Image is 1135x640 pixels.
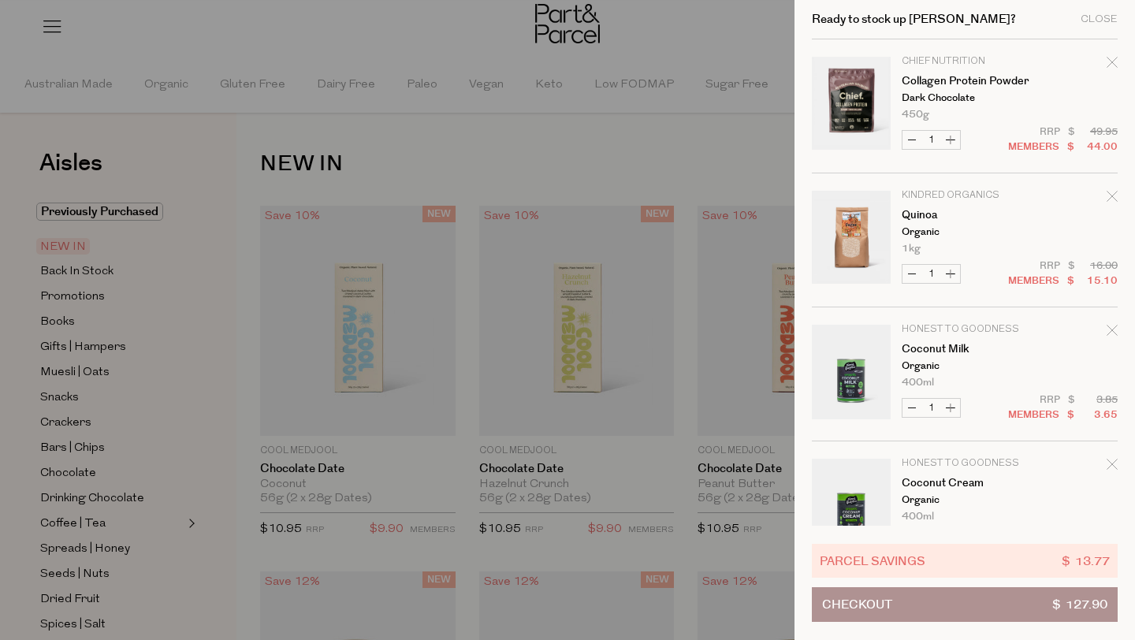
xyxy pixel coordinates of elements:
[822,588,892,621] span: Checkout
[902,110,929,120] span: 450g
[902,495,1024,505] p: Organic
[902,76,1024,87] a: Collagen Protein Powder
[902,459,1024,468] p: Honest to Goodness
[902,361,1024,371] p: Organic
[1107,322,1118,344] div: Remove Coconut Milk
[812,587,1118,622] button: Checkout$ 127.90
[1052,588,1107,621] span: $ 127.90
[921,265,941,283] input: QTY Quinoa
[820,552,925,570] span: Parcel Savings
[1062,552,1110,570] span: $ 13.77
[902,210,1024,221] a: Quinoa
[902,378,934,388] span: 400ml
[902,478,1024,489] a: Coconut Cream
[921,399,941,417] input: QTY Coconut Milk
[1107,188,1118,210] div: Remove Quinoa
[812,13,1016,25] h2: Ready to stock up [PERSON_NAME]?
[1081,14,1118,24] div: Close
[1107,456,1118,478] div: Remove Coconut Cream
[902,227,1024,237] p: Organic
[902,512,934,522] span: 400ml
[902,325,1024,334] p: Honest to Goodness
[902,57,1024,66] p: Chief Nutrition
[902,244,921,254] span: 1kg
[921,131,941,149] input: QTY Collagen Protein Powder
[1107,54,1118,76] div: Remove Collagen Protein Powder
[902,93,1024,103] p: Dark Chocolate
[902,191,1024,200] p: Kindred Organics
[902,344,1024,355] a: Coconut Milk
